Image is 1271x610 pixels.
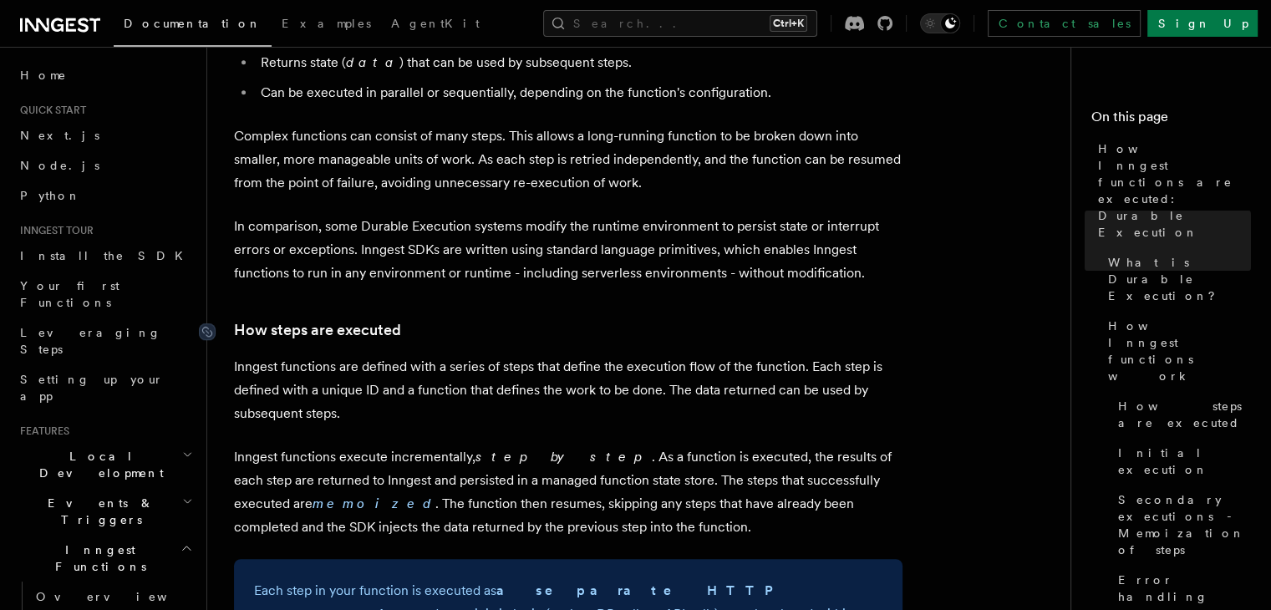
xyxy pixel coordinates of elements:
[1108,318,1251,384] span: How Inngest functions work
[1091,134,1251,247] a: How Inngest functions are executed: Durable Execution
[20,249,193,262] span: Install the SDK
[20,67,67,84] span: Home
[256,81,902,104] li: Can be executed in parallel or sequentially, depending on the function's configuration.
[1108,254,1251,304] span: What is Durable Execution?
[114,5,272,47] a: Documentation
[346,54,399,70] em: data
[1098,140,1251,241] span: How Inngest functions are executed: Durable Execution
[234,445,902,539] p: Inngest functions execute incrementally, . As a function is executed, the results of each step ar...
[920,13,960,33] button: Toggle dark mode
[1118,398,1251,431] span: How steps are executed
[1111,391,1251,438] a: How steps are executed
[234,215,902,285] p: In comparison, some Durable Execution systems modify the runtime environment to persist state or ...
[13,448,182,481] span: Local Development
[13,224,94,237] span: Inngest tour
[988,10,1141,37] a: Contact sales
[234,318,401,342] a: How steps are executed
[381,5,490,45] a: AgentKit
[13,495,182,528] span: Events & Triggers
[13,424,69,438] span: Features
[1111,485,1251,565] a: Secondary executions - Memoization of steps
[36,590,208,603] span: Overview
[1118,491,1251,558] span: Secondary executions - Memoization of steps
[13,60,196,90] a: Home
[124,17,262,30] span: Documentation
[13,104,86,117] span: Quick start
[313,496,435,511] a: memoized
[1101,311,1251,391] a: How Inngest functions work
[1101,247,1251,311] a: What is Durable Execution?
[20,189,81,202] span: Python
[256,51,902,74] li: Returns state ( ) that can be used by subsequent steps.
[543,10,817,37] button: Search...Ctrl+K
[770,15,807,32] kbd: Ctrl+K
[20,159,99,172] span: Node.js
[1091,107,1251,134] h4: On this page
[13,241,196,271] a: Install the SDK
[13,441,196,488] button: Local Development
[282,17,371,30] span: Examples
[13,488,196,535] button: Events & Triggers
[234,125,902,195] p: Complex functions can consist of many steps. This allows a long-running function to be broken dow...
[20,279,119,309] span: Your first Functions
[13,150,196,180] a: Node.js
[13,535,196,582] button: Inngest Functions
[391,17,480,30] span: AgentKit
[1118,445,1251,478] span: Initial execution
[20,373,164,403] span: Setting up your app
[13,541,180,575] span: Inngest Functions
[1118,572,1251,605] span: Error handling
[1111,438,1251,485] a: Initial execution
[20,129,99,142] span: Next.js
[272,5,381,45] a: Examples
[1147,10,1258,37] a: Sign Up
[234,355,902,425] p: Inngest functions are defined with a series of steps that define the execution flow of the functi...
[13,271,196,318] a: Your first Functions
[13,180,196,211] a: Python
[475,449,652,465] em: step by step
[13,318,196,364] a: Leveraging Steps
[13,364,196,411] a: Setting up your app
[13,120,196,150] a: Next.js
[20,326,161,356] span: Leveraging Steps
